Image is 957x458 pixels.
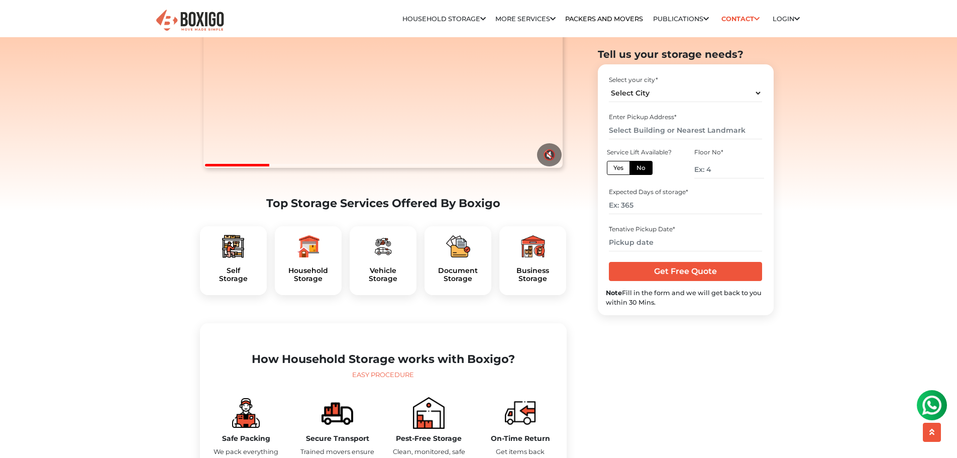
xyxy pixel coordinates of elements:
[504,397,536,429] img: boxigo_packers_and_movers_move
[208,266,259,284] a: SelfStorage
[299,434,376,443] h5: Secure Transport
[609,234,762,251] input: Pickup date
[773,15,800,23] a: Login
[694,148,764,157] div: Floor No
[433,266,483,284] h5: Document Storage
[609,262,762,281] input: Get Free Quote
[433,266,483,284] a: DocumentStorage
[609,197,762,215] input: Ex: 365
[565,15,643,23] a: Packers and Movers
[606,289,622,297] b: Note
[609,122,762,139] input: Select Building or Nearest Landmark
[413,397,445,429] img: boxigo_packers_and_movers_book
[446,234,470,258] img: boxigo_packers_and_movers_plan
[371,234,395,258] img: boxigo_packers_and_movers_plan
[283,266,334,284] h5: Household Storage
[923,423,941,442] button: scroll up
[221,234,245,258] img: boxigo_packers_and_movers_plan
[609,188,762,197] div: Expected Days of storage
[694,161,764,178] input: Ex: 4
[609,225,762,234] div: Tenative Pickup Date
[155,9,225,33] img: Boxigo
[607,161,630,175] label: Yes
[495,15,556,23] a: More services
[402,15,486,23] a: Household Storage
[10,10,30,30] img: whatsapp-icon.svg
[482,434,559,443] h5: On-Time Return
[718,11,763,27] a: Contact
[507,266,558,284] h5: Business Storage
[208,266,259,284] h5: Self Storage
[322,397,353,429] img: boxigo_packers_and_movers_compare
[609,113,762,122] div: Enter Pickup Address
[607,148,676,157] div: Service Lift Available?
[653,15,709,23] a: Publications
[358,266,408,284] a: VehicleStorage
[230,397,262,429] img: boxigo_storage_plan
[537,143,562,166] button: 🔇
[283,266,334,284] a: HouseholdStorage
[629,161,653,175] label: No
[391,434,467,443] h5: Pest-Free Storage
[507,266,558,284] a: BusinessStorage
[598,48,774,60] h2: Tell us your storage needs?
[208,370,559,380] div: Easy Procedure
[208,352,559,366] h2: How Household Storage works with Boxigo?
[606,288,766,307] div: Fill in the form and we will get back to you within 30 Mins.
[296,234,320,258] img: boxigo_packers_and_movers_plan
[609,75,762,84] div: Select your city
[521,234,545,258] img: boxigo_packers_and_movers_plan
[208,434,284,443] h5: Safe Packing
[200,197,567,210] h2: Top Storage Services Offered By Boxigo
[358,266,408,284] h5: Vehicle Storage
